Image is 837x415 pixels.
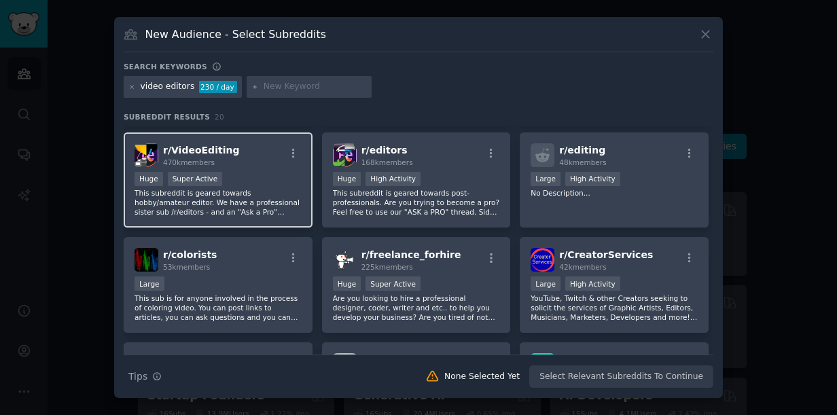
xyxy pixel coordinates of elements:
[124,365,166,389] button: Tips
[333,188,500,217] p: This subreddit is geared towards post-professionals. Are you trying to become a pro? Feel free to...
[559,158,606,166] span: 48k members
[366,172,421,186] div: High Activity
[124,112,210,122] span: Subreddit Results
[366,276,421,291] div: Super Active
[163,249,217,260] span: r/ colorists
[199,81,237,93] div: 230 / day
[333,248,357,272] img: freelance_forhire
[565,276,620,291] div: High Activity
[264,81,367,93] input: New Keyword
[135,276,164,291] div: Large
[565,172,620,186] div: High Activity
[163,263,210,271] span: 53k members
[531,172,560,186] div: Large
[531,293,698,322] p: YouTube, Twitch & other Creators seeking to solicit the services of Graphic Artists, Editors, Mus...
[163,158,215,166] span: 470k members
[361,263,413,271] span: 225k members
[145,27,326,41] h3: New Audience - Select Subreddits
[531,248,554,272] img: CreatorServices
[333,353,357,377] img: YouTubeEditorForHire
[559,145,605,156] span: r/ editing
[141,81,195,93] div: video editors
[333,293,500,322] p: Are you looking to hire a professional designer, coder, writer and etc.. to help you develop your...
[135,143,158,167] img: VideoEditing
[361,249,461,260] span: r/ freelance_forhire
[135,293,302,322] p: This sub is for anyone involved in the process of coloring video. You can post links to articles,...
[168,172,223,186] div: Super Active
[124,62,207,71] h3: Search keywords
[531,276,560,291] div: Large
[361,145,408,156] span: r/ editors
[333,172,361,186] div: Huge
[135,353,158,377] img: forhire
[444,371,520,383] div: None Selected Yet
[135,172,163,186] div: Huge
[531,188,698,198] p: No Description...
[215,113,224,121] span: 20
[163,145,239,156] span: r/ VideoEditing
[128,369,147,384] span: Tips
[333,143,357,167] img: editors
[333,276,361,291] div: Huge
[559,263,606,271] span: 42k members
[135,248,158,272] img: colorists
[135,188,302,217] p: This subreddit is geared towards hobby/amateur editor. We have a professional sister sub /r/edito...
[559,249,653,260] span: r/ CreatorServices
[361,158,413,166] span: 168k members
[531,353,554,377] img: VideoEditingJobs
